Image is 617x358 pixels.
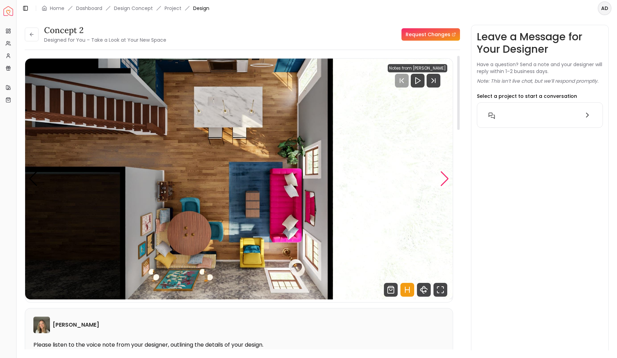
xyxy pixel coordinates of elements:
img: Spacejoy Logo [3,6,13,16]
p: Please listen to the voice note from your designer, outlining the details of your design. [33,341,445,348]
h6: [PERSON_NAME] [53,321,99,329]
span: Design [193,5,209,12]
a: Project [165,5,181,12]
p: Select a project to start a conversation [477,93,577,100]
img: Design Render 5 [25,59,453,299]
small: Designed for You – Take a Look at Your New Space [44,37,166,43]
svg: Next Track [427,74,440,88]
a: Dashboard [76,5,102,12]
a: Request Changes [401,28,460,41]
nav: breadcrumb [42,5,209,12]
svg: Fullscreen [433,283,447,297]
div: Previous slide [29,171,38,186]
div: Carousel [25,59,453,299]
a: Home [50,5,64,12]
p: Have a question? Send a note and your designer will reply within 1–2 business days. [477,61,603,75]
li: Design Concept [114,5,153,12]
p: Note: This isn’t live chat, but we’ll respond promptly. [477,78,598,84]
button: AD [598,1,611,15]
div: Next slide [440,171,449,186]
div: Notes from [PERSON_NAME] [388,64,447,72]
img: Sarah Nelson [33,317,50,333]
svg: Shop Products from this design [384,283,398,297]
svg: Hotspots Toggle [400,283,414,297]
div: 5 / 5 [25,59,453,299]
svg: Play [414,76,422,85]
h3: concept 2 [44,25,166,36]
svg: 360 View [417,283,431,297]
h3: Leave a Message for Your Designer [477,31,603,55]
a: Spacejoy [3,6,13,16]
span: AD [598,2,611,14]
